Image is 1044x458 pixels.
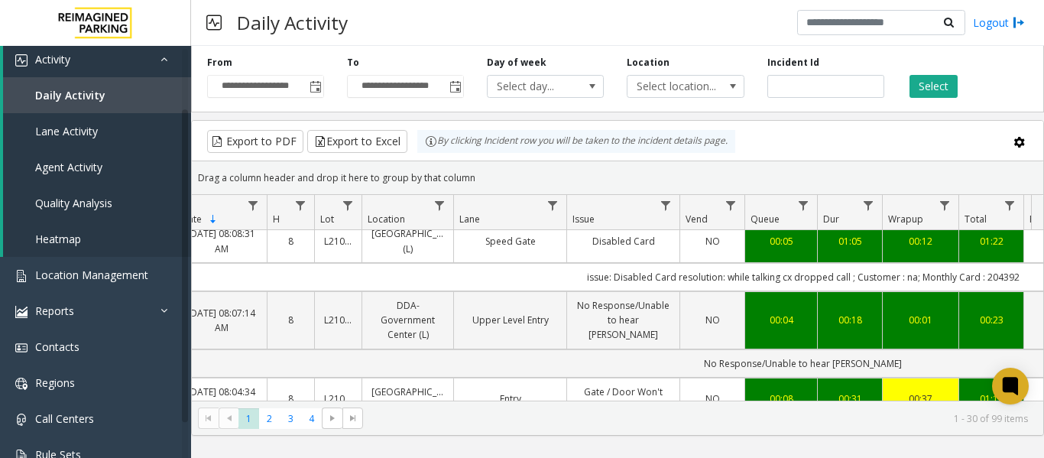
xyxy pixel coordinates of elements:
[827,391,873,406] a: 00:31
[181,213,202,226] span: Date
[185,385,258,414] a: [DATE] 08:04:34 AM
[259,408,280,429] span: Page 2
[892,313,949,327] a: 00:01
[371,298,444,343] a: DDA-Government Center (L)
[627,76,720,97] span: Select location...
[968,313,1014,327] div: 00:23
[3,113,191,149] a: Lane Activity
[754,234,808,248] a: 00:05
[306,76,323,97] span: Toggle popup
[324,234,352,248] a: L21086910
[35,268,148,282] span: Location Management
[463,313,557,327] a: Upper Level Entry
[15,342,28,354] img: 'icon'
[35,232,81,246] span: Heatmap
[342,408,363,429] span: Go to the last page
[827,313,873,327] a: 00:18
[968,391,1014,406] a: 01:16
[417,130,735,153] div: By clicking Incident row you will be taken to the incident details page.
[968,234,1014,248] a: 01:22
[206,4,222,41] img: pageIcon
[372,412,1028,425] kendo-pager-info: 1 - 30 of 99 items
[35,88,105,102] span: Daily Activity
[463,391,557,406] a: Entry
[15,414,28,426] img: 'icon'
[338,195,358,216] a: Lot Filter Menu
[888,213,923,226] span: Wrapup
[324,391,352,406] a: L21086905
[347,412,359,424] span: Go to the last page
[686,213,708,226] span: Vend
[290,195,311,216] a: H Filter Menu
[35,411,94,426] span: Call Centers
[35,196,112,210] span: Quality Analysis
[576,385,670,414] a: Gate / Door Won't Open
[368,213,405,226] span: Location
[754,313,808,327] a: 00:04
[3,221,191,257] a: Heatmap
[965,213,987,226] span: Total
[3,149,191,185] a: Agent Activity
[446,76,463,97] span: Toggle popup
[656,195,676,216] a: Issue Filter Menu
[207,56,232,70] label: From
[751,213,780,226] span: Queue
[320,213,334,226] span: Lot
[689,391,735,406] a: NO
[463,234,557,248] a: Speed Gate
[15,378,28,390] img: 'icon'
[1000,195,1020,216] a: Total Filter Menu
[767,56,819,70] label: Incident Id
[192,195,1043,401] div: Data table
[973,15,1025,31] a: Logout
[705,235,720,248] span: NO
[207,130,303,153] button: Export to PDF
[3,77,191,113] a: Daily Activity
[277,391,305,406] a: 8
[892,391,949,406] a: 00:37
[543,195,563,216] a: Lane Filter Menu
[935,195,955,216] a: Wrapup Filter Menu
[15,306,28,318] img: 'icon'
[858,195,879,216] a: Dur Filter Menu
[425,135,437,148] img: infoIcon.svg
[371,226,444,255] a: [GEOGRAPHIC_DATA] (L)
[754,391,808,406] a: 00:08
[627,56,670,70] label: Location
[689,234,735,248] a: NO
[3,185,191,221] a: Quality Analysis
[576,298,670,343] a: No Response/Unable to hear [PERSON_NAME]
[301,408,322,429] span: Page 4
[307,130,407,153] button: Export to Excel
[280,408,301,429] span: Page 3
[3,41,191,77] a: Activity
[277,234,305,248] a: 8
[207,213,219,226] span: Sortable
[35,304,74,318] span: Reports
[35,124,98,138] span: Lane Activity
[324,313,352,327] a: L21023900
[185,306,258,335] a: [DATE] 08:07:14 AM
[192,164,1043,191] div: Drag a column header and drop it here to group by that column
[892,234,949,248] a: 00:12
[185,226,258,255] a: [DATE] 08:08:31 AM
[238,408,259,429] span: Page 1
[823,213,839,226] span: Dur
[35,339,79,354] span: Contacts
[721,195,741,216] a: Vend Filter Menu
[229,4,355,41] h3: Daily Activity
[487,56,546,70] label: Day of week
[35,375,75,390] span: Regions
[827,234,873,248] a: 01:05
[705,313,720,326] span: NO
[459,213,480,226] span: Lane
[243,195,264,216] a: Date Filter Menu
